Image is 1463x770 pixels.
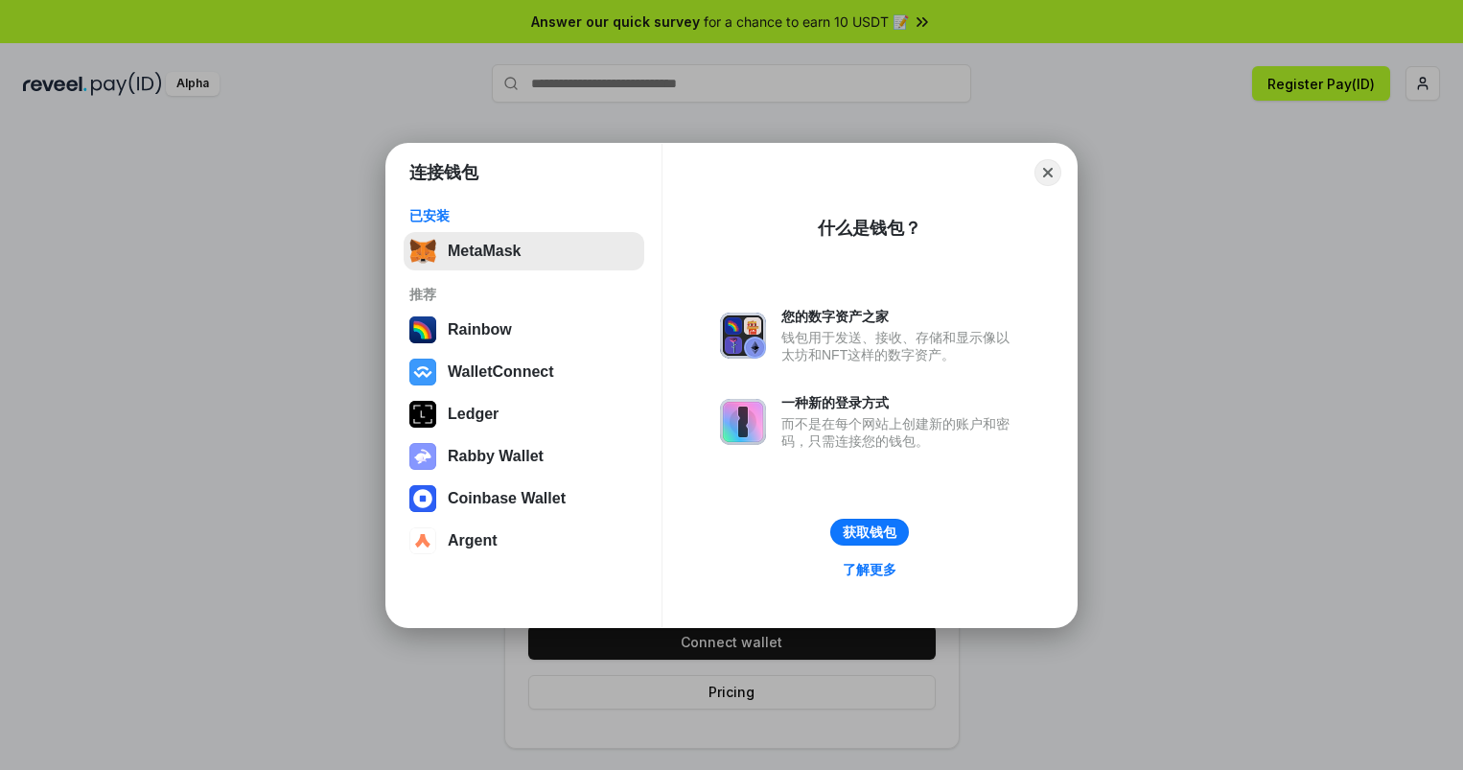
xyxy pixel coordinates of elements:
button: Coinbase Wallet [404,479,644,518]
img: svg+xml,%3Csvg%20width%3D%2228%22%20height%3D%2228%22%20viewBox%3D%220%200%2028%2028%22%20fill%3D... [409,527,436,554]
button: Rabby Wallet [404,437,644,476]
div: Coinbase Wallet [448,490,566,507]
h1: 连接钱包 [409,161,478,184]
img: svg+xml,%3Csvg%20xmlns%3D%22http%3A%2F%2Fwww.w3.org%2F2000%2Fsvg%22%20fill%3D%22none%22%20viewBox... [720,313,766,359]
img: svg+xml,%3Csvg%20xmlns%3D%22http%3A%2F%2Fwww.w3.org%2F2000%2Fsvg%22%20width%3D%2228%22%20height%3... [409,401,436,428]
img: svg+xml,%3Csvg%20width%3D%22120%22%20height%3D%22120%22%20viewBox%3D%220%200%20120%20120%22%20fil... [409,316,436,343]
button: WalletConnect [404,353,644,391]
div: Rabby Wallet [448,448,544,465]
button: Close [1034,159,1061,186]
div: 了解更多 [843,561,896,578]
div: 一种新的登录方式 [781,394,1019,411]
img: svg+xml,%3Csvg%20xmlns%3D%22http%3A%2F%2Fwww.w3.org%2F2000%2Fsvg%22%20fill%3D%22none%22%20viewBox... [409,443,436,470]
img: svg+xml,%3Csvg%20fill%3D%22none%22%20height%3D%2233%22%20viewBox%3D%220%200%2035%2033%22%20width%... [409,238,436,265]
div: Ledger [448,406,499,423]
div: 获取钱包 [843,524,896,541]
div: Rainbow [448,321,512,338]
div: 已安装 [409,207,639,224]
div: 钱包用于发送、接收、存储和显示像以太坊和NFT这样的数字资产。 [781,329,1019,363]
div: Argent [448,532,498,549]
img: svg+xml,%3Csvg%20xmlns%3D%22http%3A%2F%2Fwww.w3.org%2F2000%2Fsvg%22%20fill%3D%22none%22%20viewBox... [720,399,766,445]
div: 什么是钱包？ [818,217,921,240]
div: 推荐 [409,286,639,303]
div: 您的数字资产之家 [781,308,1019,325]
div: MetaMask [448,243,521,260]
button: Rainbow [404,311,644,349]
div: WalletConnect [448,363,554,381]
button: 获取钱包 [830,519,909,546]
button: Argent [404,522,644,560]
img: svg+xml,%3Csvg%20width%3D%2228%22%20height%3D%2228%22%20viewBox%3D%220%200%2028%2028%22%20fill%3D... [409,485,436,512]
div: 而不是在每个网站上创建新的账户和密码，只需连接您的钱包。 [781,415,1019,450]
button: Ledger [404,395,644,433]
img: svg+xml,%3Csvg%20width%3D%2228%22%20height%3D%2228%22%20viewBox%3D%220%200%2028%2028%22%20fill%3D... [409,359,436,385]
button: MetaMask [404,232,644,270]
a: 了解更多 [831,557,908,582]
